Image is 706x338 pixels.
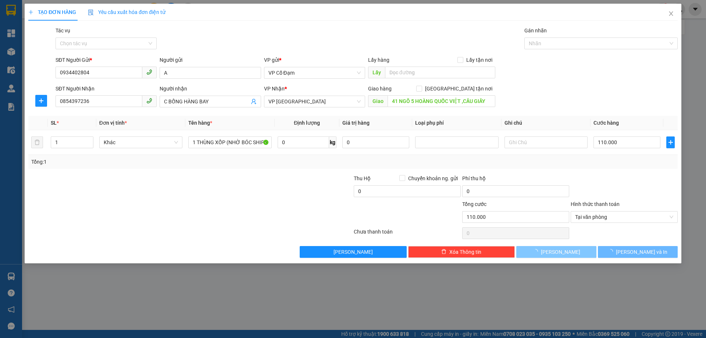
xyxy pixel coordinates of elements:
[388,95,495,107] input: Dọc đường
[104,137,178,148] span: Khác
[368,86,392,92] span: Giao hàng
[188,136,271,148] input: VD: Bàn, Ghế
[31,136,43,148] button: delete
[264,56,365,64] div: VP gửi
[334,248,373,256] span: [PERSON_NAME]
[408,246,515,258] button: deleteXóa Thông tin
[146,69,152,75] span: phone
[571,201,620,207] label: Hình thức thanh toán
[575,211,673,223] span: Tại văn phòng
[188,120,212,126] span: Tên hàng
[268,96,361,107] span: VP Mỹ Đình
[146,98,152,104] span: phone
[300,246,407,258] button: [PERSON_NAME]
[667,139,674,145] span: plus
[268,67,361,78] span: VP Cổ Đạm
[616,248,667,256] span: [PERSON_NAME] và In
[668,11,674,17] span: close
[524,28,547,33] label: Gán nhãn
[56,85,157,93] div: SĐT Người Nhận
[368,57,389,63] span: Lấy hàng
[502,116,591,130] th: Ghi chú
[251,99,257,104] span: user-add
[441,249,446,255] span: delete
[353,228,461,241] div: Chưa thanh toán
[56,56,157,64] div: SĐT Người Gửi
[28,9,76,15] span: TẠO ĐƠN HÀNG
[463,56,495,64] span: Lấy tận nơi
[598,246,678,258] button: [PERSON_NAME] và In
[28,10,33,15] span: plus
[294,120,320,126] span: Định lượng
[56,28,70,33] label: Tác vụ
[342,136,409,148] input: 0
[160,56,261,64] div: Người gửi
[99,120,127,126] span: Đơn vị tính
[385,67,495,78] input: Dọc đường
[36,98,47,104] span: plus
[449,248,481,256] span: Xóa Thông tin
[504,136,588,148] input: Ghi Chú
[264,86,285,92] span: VP Nhận
[88,9,165,15] span: Yêu cầu xuất hóa đơn điện tử
[368,95,388,107] span: Giao
[342,120,370,126] span: Giá trị hàng
[405,174,461,182] span: Chuyển khoản ng. gửi
[608,249,616,254] span: loading
[160,85,261,93] div: Người nhận
[516,246,596,258] button: [PERSON_NAME]
[51,120,57,126] span: SL
[666,136,674,148] button: plus
[35,95,47,107] button: plus
[354,175,371,181] span: Thu Hộ
[31,158,272,166] div: Tổng: 1
[533,249,541,254] span: loading
[368,67,385,78] span: Lấy
[88,10,94,15] img: icon
[661,4,681,24] button: Close
[462,201,486,207] span: Tổng cước
[462,174,569,185] div: Phí thu hộ
[329,136,336,148] span: kg
[541,248,580,256] span: [PERSON_NAME]
[422,85,495,93] span: [GEOGRAPHIC_DATA] tận nơi
[412,116,501,130] th: Loại phụ phí
[593,120,619,126] span: Cước hàng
